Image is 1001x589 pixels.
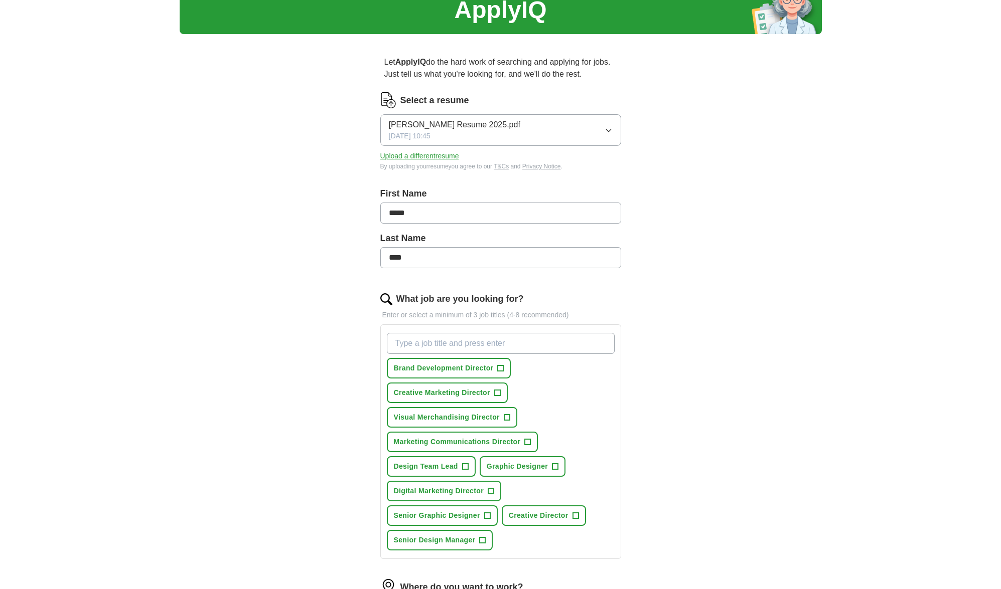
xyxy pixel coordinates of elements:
img: CV Icon [380,92,396,108]
button: Senior Design Manager [387,530,493,550]
button: Visual Merchandising Director [387,407,517,428]
span: [DATE] 10:45 [389,131,431,141]
img: search.png [380,293,392,305]
span: Design Team Lead [394,461,458,472]
span: Creative Marketing Director [394,387,490,398]
label: First Name [380,187,621,201]
button: Upload a differentresume [380,151,459,161]
button: Digital Marketing Director [387,481,501,501]
span: Senior Design Manager [394,535,476,545]
p: Enter or select a minimum of 3 job titles (4-8 recommended) [380,310,621,320]
label: Last Name [380,232,621,245]
button: Design Team Lead [387,456,476,477]
button: [PERSON_NAME] Resume 2025.pdf[DATE] 10:45 [380,114,621,146]
span: Brand Development Director [394,363,494,373]
button: Senior Graphic Designer [387,505,498,526]
span: Graphic Designer [487,461,548,472]
button: Creative Director [502,505,586,526]
label: What job are you looking for? [396,292,524,306]
button: Creative Marketing Director [387,382,508,403]
span: Visual Merchandising Director [394,412,500,423]
a: T&Cs [494,163,509,170]
input: Type a job title and press enter [387,333,615,354]
span: Marketing Communications Director [394,437,521,447]
button: Marketing Communications Director [387,432,538,452]
a: Privacy Notice [522,163,561,170]
span: [PERSON_NAME] Resume 2025.pdf [389,119,520,131]
span: Digital Marketing Director [394,486,484,496]
strong: ApplyIQ [395,58,426,66]
button: Graphic Designer [480,456,565,477]
div: By uploading your resume you agree to our and . [380,162,621,171]
p: Let do the hard work of searching and applying for jobs. Just tell us what you're looking for, an... [380,52,621,84]
button: Brand Development Director [387,358,511,378]
span: Senior Graphic Designer [394,510,480,521]
span: Creative Director [509,510,568,521]
label: Select a resume [400,94,469,107]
